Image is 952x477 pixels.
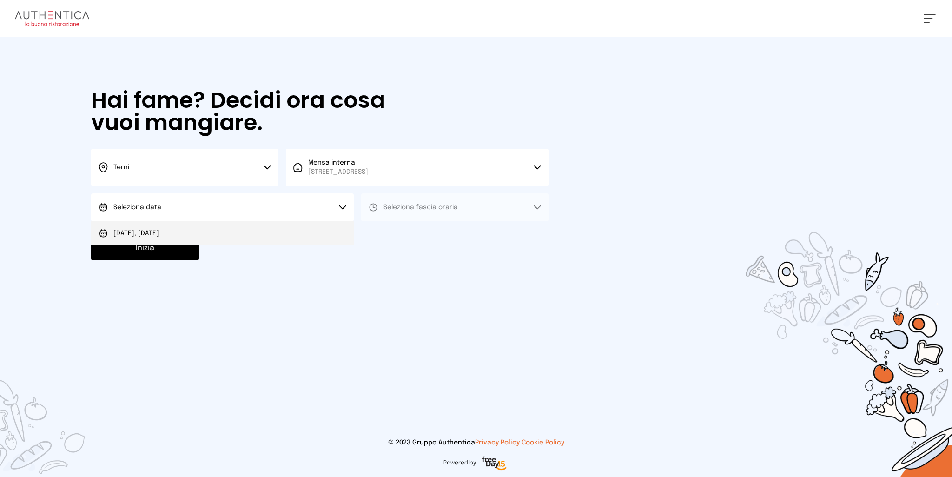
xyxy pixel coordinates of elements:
[475,439,520,446] a: Privacy Policy
[91,236,199,260] button: Inizia
[522,439,564,446] a: Cookie Policy
[113,229,159,238] span: [DATE], [DATE]
[113,204,161,211] span: Seleziona data
[443,459,476,467] span: Powered by
[480,455,509,473] img: logo-freeday.3e08031.png
[15,438,937,447] p: © 2023 Gruppo Authentica
[91,193,354,221] button: Seleziona data
[361,193,549,221] button: Seleziona fascia oraria
[383,204,458,211] span: Seleziona fascia oraria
